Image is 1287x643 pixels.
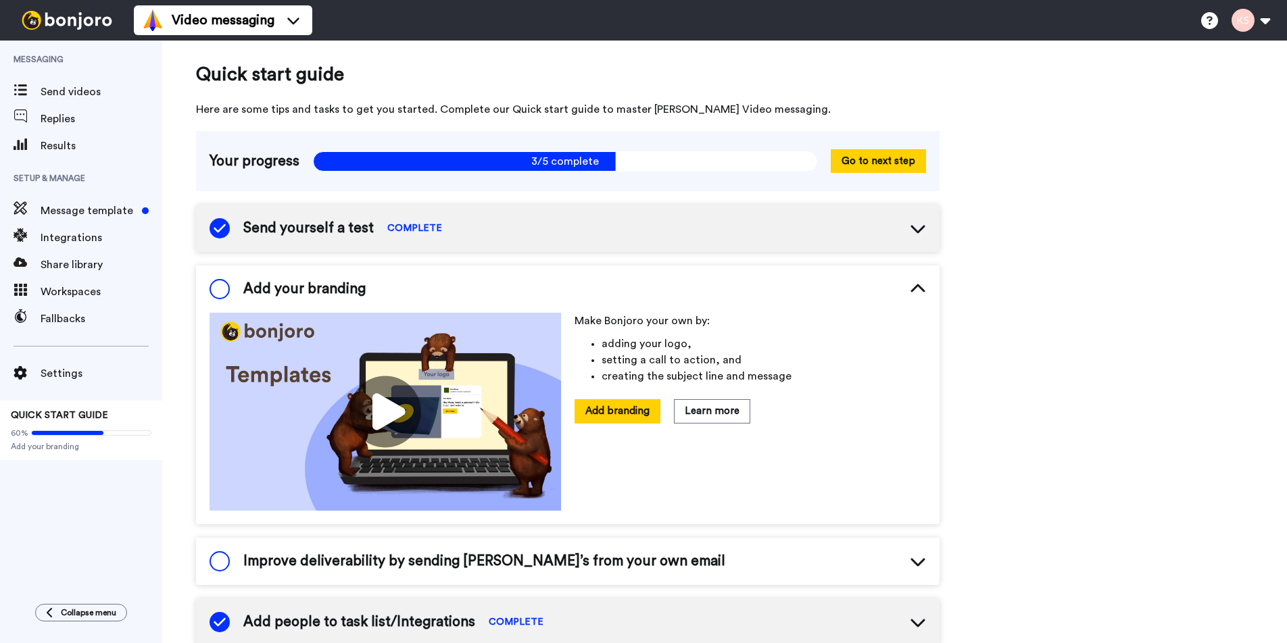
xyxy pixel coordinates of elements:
button: Learn more [674,399,750,423]
p: Make Bonjoro your own by: [575,313,926,329]
span: Replies [41,111,162,127]
span: Here are some tips and tasks to get you started. Complete our Quick start guide to master [PERSON... [196,101,940,118]
span: 60% [11,428,28,438]
span: Integrations [41,230,162,246]
span: QUICK START GUIDE [11,411,108,420]
button: Go to next step [831,149,926,173]
li: adding your logo, [602,336,926,352]
span: COMPLETE [387,222,442,235]
span: 3/5 complete [313,151,817,172]
span: COMPLETE [489,615,543,629]
span: Quick start guide [196,61,940,88]
span: Settings [41,365,162,382]
span: Send videos [41,84,162,100]
img: vm-color.svg [142,9,164,31]
li: setting a call to action, and [602,352,926,368]
span: Add people to task list/Integrations [243,612,475,632]
span: Send yourself a test [243,218,374,238]
button: Collapse menu [35,604,127,621]
span: Add your branding [243,279,366,299]
span: Share library [41,257,162,273]
span: Fallbacks [41,311,162,327]
span: Message template [41,203,137,219]
span: Video messaging [172,11,274,30]
span: Improve deliverability by sending [PERSON_NAME]’s from your own email [243,551,725,571]
span: Workspaces [41,284,162,300]
span: Results [41,138,162,154]
img: cf57bf495e0a773dba654a4906436a82.jpg [210,313,561,511]
span: Collapse menu [61,607,116,618]
span: Add your branding [11,441,151,452]
button: Add branding [575,399,660,423]
img: bj-logo-header-white.svg [16,11,118,30]
span: Your progress [210,151,299,172]
li: creating the subject line and message [602,368,926,384]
